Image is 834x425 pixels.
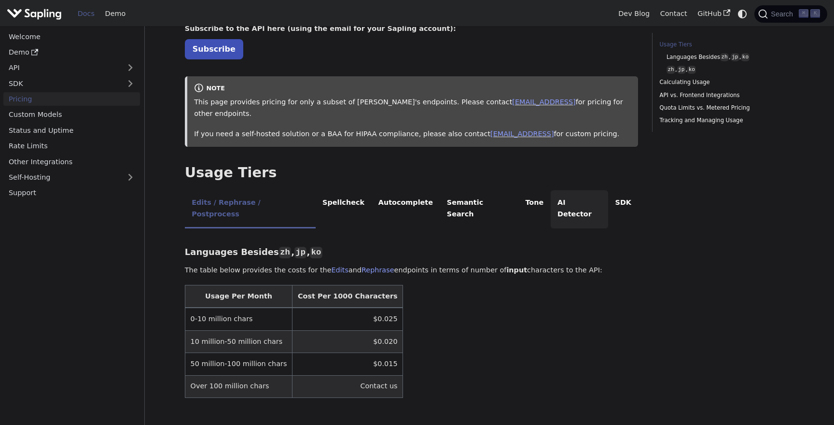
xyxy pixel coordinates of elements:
[3,186,140,200] a: Support
[490,130,554,138] a: [EMAIL_ADDRESS]
[754,5,827,23] button: Search (Command+K)
[3,61,121,75] a: API
[660,78,791,87] a: Calculating Usage
[3,76,121,90] a: SDK
[310,247,322,258] code: ko
[741,53,750,61] code: ko
[185,25,456,32] strong: Subscribe to the API here (using the email for your Sapling account):
[3,108,140,122] a: Custom Models
[608,190,638,228] li: SDK
[667,66,675,74] code: zh
[613,6,654,21] a: Dev Blog
[810,9,820,18] kbd: K
[185,164,639,182] h2: Usage Tiers
[185,265,639,276] p: The table below provides the costs for the and endpoints in terms of number of characters to the ...
[506,266,527,274] strong: input
[185,39,243,59] a: Subscribe
[194,128,631,140] p: If you need a self-hosted solution or a BAA for HIPAA compliance, please also contact for custom ...
[292,285,403,308] th: Cost Per 1000 Characters
[292,353,403,375] td: $0.015
[3,45,140,59] a: Demo
[7,7,65,21] a: Sapling.ai
[294,247,306,258] code: jp
[736,7,750,21] button: Switch between dark and light mode (currently system mode)
[3,123,140,137] a: Status and Uptime
[3,170,140,184] a: Self-Hosting
[677,66,686,74] code: jp
[660,116,791,125] a: Tracking and Managing Usage
[194,83,631,95] div: note
[667,53,787,62] a: Languages Besideszh,jp,ko
[185,308,292,330] td: 0-10 million chars
[692,6,735,21] a: GitHub
[660,40,791,49] a: Usage Tiers
[3,92,140,106] a: Pricing
[799,9,808,18] kbd: ⌘
[72,6,100,21] a: Docs
[185,330,292,353] td: 10 million-50 million chars
[440,190,518,228] li: Semantic Search
[3,139,140,153] a: Rate Limits
[185,375,292,397] td: Over 100 million chars
[655,6,693,21] a: Contact
[3,155,140,169] a: Other Integrations
[292,375,403,397] td: Contact us
[660,103,791,113] a: Quota Limits vs. Metered Pricing
[185,353,292,375] td: 50 million-100 million chars
[660,91,791,100] a: API vs. Frontend Integrations
[292,308,403,330] td: $0.025
[720,53,729,61] code: zh
[687,66,696,74] code: ko
[518,190,551,228] li: Tone
[316,190,372,228] li: Spellcheck
[194,97,631,120] p: This page provides pricing for only a subset of [PERSON_NAME]'s endpoints. Please contact for pri...
[121,61,140,75] button: Expand sidebar category 'API'
[3,29,140,43] a: Welcome
[185,285,292,308] th: Usage Per Month
[185,247,639,258] h3: Languages Besides , ,
[121,76,140,90] button: Expand sidebar category 'SDK'
[512,98,575,106] a: [EMAIL_ADDRESS]
[185,190,316,228] li: Edits / Rephrase / Postprocess
[371,190,440,228] li: Autocomplete
[332,266,348,274] a: Edits
[361,266,394,274] a: Rephrase
[768,10,799,18] span: Search
[100,6,131,21] a: Demo
[551,190,609,228] li: AI Detector
[279,247,291,258] code: zh
[7,7,62,21] img: Sapling.ai
[731,53,739,61] code: jp
[667,65,787,74] a: zh,jp,ko
[292,330,403,353] td: $0.020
